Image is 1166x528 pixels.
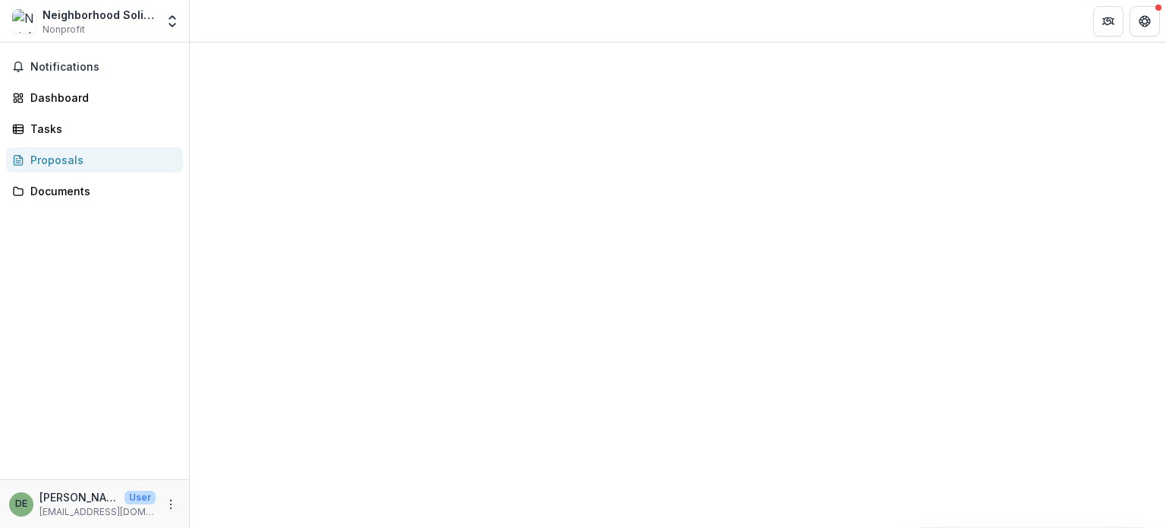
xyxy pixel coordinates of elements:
div: Dashboard [30,90,171,106]
span: Nonprofit [43,23,85,36]
button: Notifications [6,55,183,79]
a: Dashboard [6,85,183,110]
div: Dara Eskridge [15,499,27,509]
a: Documents [6,179,183,204]
a: Tasks [6,116,183,141]
button: Partners [1093,6,1123,36]
div: Proposals [30,152,171,168]
p: User [124,491,156,504]
p: [EMAIL_ADDRESS][DOMAIN_NAME] [39,505,156,519]
p: [PERSON_NAME] [39,489,118,505]
button: More [162,495,180,514]
img: Neighborhood Solidarity Fund [12,9,36,33]
div: Neighborhood Solidarity Fund [43,7,156,23]
a: Proposals [6,147,183,172]
span: Notifications [30,61,177,74]
button: Open entity switcher [162,6,183,36]
div: Tasks [30,121,171,137]
div: Documents [30,183,171,199]
button: Get Help [1130,6,1160,36]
